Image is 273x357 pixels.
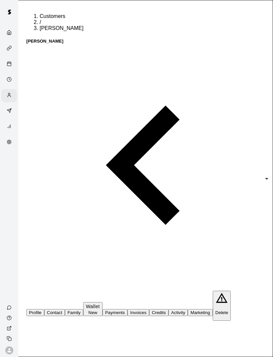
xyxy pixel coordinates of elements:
a: Contact Us [1,302,18,313]
button: Activity [168,309,188,316]
li: / [40,19,265,25]
button: Profile [26,309,44,316]
a: Customers [40,13,65,19]
h5: [PERSON_NAME] [26,39,265,44]
button: Payments [103,309,128,316]
button: Marketing [188,309,213,316]
nav: breadcrumb [26,13,265,31]
a: View public page [1,323,18,333]
button: Invoices [128,309,149,316]
button: Family [65,309,83,316]
p: Delete [215,310,228,315]
button: Contact [44,309,65,316]
span: [PERSON_NAME] [40,25,84,31]
div: Copy public page link [1,333,18,344]
div: basic tabs example [26,291,265,320]
a: Visit help center [1,313,18,323]
button: Credits [149,309,168,316]
p: Wallet [86,303,100,310]
span: New [89,310,98,315]
img: Swift logo [3,5,16,19]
